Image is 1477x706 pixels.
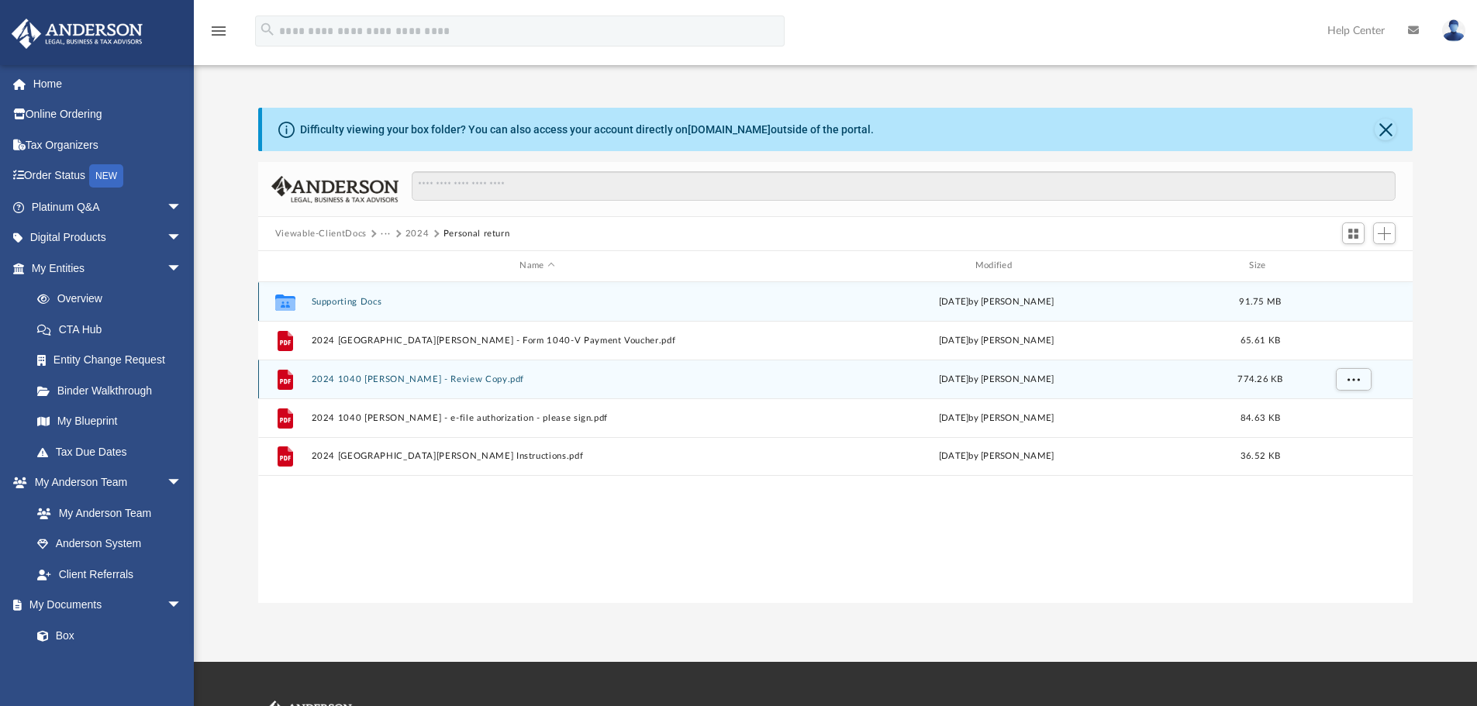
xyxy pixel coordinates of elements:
button: Supporting Docs [311,297,763,307]
a: My Documentsarrow_drop_down [11,590,198,621]
button: 2024 [405,227,430,241]
a: Meeting Minutes [22,651,198,682]
a: My Anderson Teamarrow_drop_down [11,467,198,498]
div: by [PERSON_NAME] [770,411,1222,425]
div: NEW [89,164,123,188]
button: Close [1375,119,1396,140]
span: arrow_drop_down [167,253,198,284]
div: grid [258,282,1413,603]
div: id [1298,259,1406,273]
div: Difficulty viewing your box folder? You can also access your account directly on outside of the p... [300,122,874,138]
button: 2024 1040 [PERSON_NAME] - Review Copy.pdf [311,374,763,384]
span: 91.75 MB [1239,297,1281,305]
span: arrow_drop_down [167,222,198,254]
button: 2024 1040 [PERSON_NAME] - e-file authorization - please sign.pdf [311,413,763,423]
a: My Entitiesarrow_drop_down [11,253,205,284]
a: Online Ordering [11,99,205,130]
button: Viewable-ClientDocs [275,227,367,241]
a: Binder Walkthrough [22,375,205,406]
a: Order StatusNEW [11,160,205,192]
div: Name [310,259,763,273]
a: Platinum Q&Aarrow_drop_down [11,191,205,222]
button: Switch to Grid View [1342,222,1365,244]
span: arrow_drop_down [167,590,198,622]
span: 36.52 KB [1241,452,1280,460]
img: User Pic [1442,19,1465,42]
a: Client Referrals [22,559,198,590]
button: 2024 [GEOGRAPHIC_DATA][PERSON_NAME] - Form 1040-V Payment Voucher.pdf [311,336,763,346]
span: [DATE] [938,374,968,383]
div: Size [1229,259,1291,273]
a: Overview [22,284,205,315]
button: More options [1335,367,1371,391]
a: Anderson System [22,529,198,560]
button: ··· [381,227,391,241]
span: [DATE] [938,336,968,344]
a: Tax Due Dates [22,436,205,467]
a: Digital Productsarrow_drop_down [11,222,205,253]
i: menu [209,22,228,40]
div: Modified [770,259,1223,273]
a: Entity Change Request [22,345,205,376]
span: arrow_drop_down [167,191,198,223]
a: Tax Organizers [11,129,205,160]
a: CTA Hub [22,314,205,345]
a: My Anderson Team [22,498,190,529]
img: Anderson Advisors Platinum Portal [7,19,147,49]
a: [DOMAIN_NAME] [688,123,771,136]
i: search [259,21,276,38]
div: by [PERSON_NAME] [770,333,1222,347]
span: [DATE] [938,297,968,305]
button: Add [1373,222,1396,244]
a: My Blueprint [22,406,198,437]
span: [DATE] [938,452,968,460]
a: Box [22,620,190,651]
a: menu [209,29,228,40]
span: 84.63 KB [1241,413,1280,422]
div: by [PERSON_NAME] [770,294,1222,308]
button: 2024 [GEOGRAPHIC_DATA][PERSON_NAME] Instructions.pdf [311,451,763,461]
input: Search files and folders [412,171,1396,201]
div: id [265,259,304,273]
div: by [PERSON_NAME] [770,372,1222,386]
a: Home [11,68,205,99]
div: by [PERSON_NAME] [770,449,1222,463]
span: 774.26 KB [1237,374,1282,383]
span: [DATE] [938,413,968,422]
span: 65.61 KB [1241,336,1280,344]
button: Personal return [443,227,510,241]
span: arrow_drop_down [167,467,198,499]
